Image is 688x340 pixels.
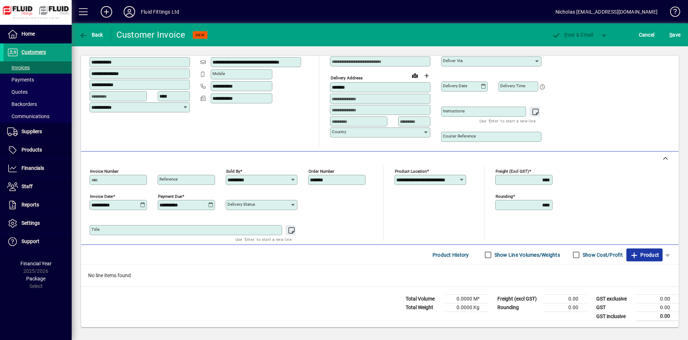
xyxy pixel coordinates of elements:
[496,169,529,174] mat-label: Freight (excl GST)
[593,295,636,303] td: GST exclusive
[581,251,623,259] label: Show Cost/Profit
[445,295,488,303] td: 0.0000 M³
[443,108,465,113] mat-label: Instructions
[21,129,42,134] span: Suppliers
[4,61,72,74] a: Invoices
[20,261,52,266] span: Financial Year
[665,1,679,25] a: Knowledge Base
[116,29,186,41] div: Customer Invoice
[21,31,35,37] span: Home
[636,295,679,303] td: 0.00
[77,28,105,41] button: Back
[196,33,205,37] span: NEW
[626,248,663,261] button: Product
[494,295,544,303] td: Freight (excl GST)
[4,233,72,251] a: Support
[479,117,536,125] mat-hint: Use 'Enter' to start a new line
[91,227,100,232] mat-label: Title
[4,214,72,232] a: Settings
[21,183,33,189] span: Staff
[4,25,72,43] a: Home
[7,113,49,119] span: Communications
[309,169,334,174] mat-label: Order number
[95,5,118,18] button: Add
[235,235,292,243] mat-hint: Use 'Enter' to start a new line
[7,65,30,70] span: Invoices
[552,32,593,38] span: ost & Email
[228,202,255,207] mat-label: Delivery status
[21,165,44,171] span: Financials
[4,196,72,214] a: Reports
[493,251,560,259] label: Show Line Volumes/Weights
[421,70,432,81] button: Choose address
[21,202,39,208] span: Reports
[212,71,225,76] mat-label: Mobile
[4,123,72,141] a: Suppliers
[4,178,72,196] a: Staff
[443,58,463,63] mat-label: Deliver via
[21,49,46,55] span: Customers
[544,295,587,303] td: 0.00
[7,101,37,107] span: Backorders
[669,29,680,41] span: ave
[500,83,525,88] mat-label: Delivery time
[637,28,656,41] button: Cancel
[496,194,513,199] mat-label: Rounding
[409,70,421,81] a: View on map
[7,89,28,95] span: Quotes
[79,32,103,38] span: Back
[430,248,472,261] button: Product History
[21,147,42,153] span: Products
[443,83,467,88] mat-label: Delivery date
[332,129,346,134] mat-label: Country
[90,169,119,174] mat-label: Invoice number
[593,312,636,321] td: GST inclusive
[630,249,659,261] span: Product
[159,177,178,182] mat-label: Reference
[433,249,469,261] span: Product History
[593,303,636,312] td: GST
[141,6,179,18] div: Fluid Fittings Ltd
[72,28,111,41] app-page-header-button: Back
[636,312,679,321] td: 0.00
[402,295,445,303] td: Total Volume
[21,238,39,244] span: Support
[7,77,34,83] span: Payments
[402,303,445,312] td: Total Weight
[555,6,658,18] div: Nicholas [EMAIL_ADDRESS][DOMAIN_NAME]
[180,45,192,56] button: Copy to Delivery address
[226,169,240,174] mat-label: Sold by
[544,303,587,312] td: 0.00
[395,169,427,174] mat-label: Product location
[21,220,40,226] span: Settings
[445,303,488,312] td: 0.0000 Kg
[4,159,72,177] a: Financials
[443,134,476,139] mat-label: Courier Reference
[668,28,682,41] button: Save
[4,74,72,86] a: Payments
[26,276,46,281] span: Package
[4,141,72,159] a: Products
[81,265,679,287] div: No line items found
[158,194,182,199] mat-label: Payment due
[669,32,672,38] span: S
[639,29,655,41] span: Cancel
[4,110,72,122] a: Communications
[169,45,180,56] a: View on map
[636,303,679,312] td: 0.00
[494,303,544,312] td: Rounding
[118,5,141,18] button: Profile
[4,98,72,110] a: Backorders
[4,86,72,98] a: Quotes
[548,28,597,41] button: Post & Email
[90,194,113,199] mat-label: Invoice date
[564,32,568,38] span: P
